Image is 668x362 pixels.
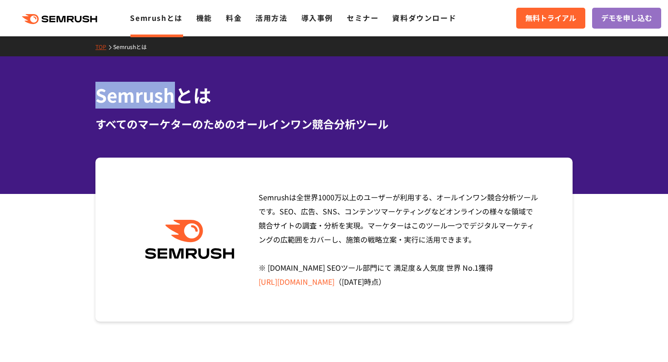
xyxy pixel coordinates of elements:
[601,12,652,24] span: デモを申し込む
[95,116,573,132] div: すべてのマーケターのためのオールインワン競合分析ツール
[140,220,239,259] img: Semrush
[259,276,334,287] a: [URL][DOMAIN_NAME]
[95,43,113,50] a: TOP
[255,12,287,23] a: 活用方法
[130,12,182,23] a: Semrushとは
[516,8,585,29] a: 無料トライアル
[196,12,212,23] a: 機能
[525,12,576,24] span: 無料トライアル
[301,12,333,23] a: 導入事例
[226,12,242,23] a: 料金
[347,12,379,23] a: セミナー
[592,8,661,29] a: デモを申し込む
[392,12,456,23] a: 資料ダウンロード
[259,192,538,287] span: Semrushは全世界1000万以上のユーザーが利用する、オールインワン競合分析ツールです。SEO、広告、SNS、コンテンツマーケティングなどオンラインの様々な領域で競合サイトの調査・分析を実現...
[113,43,154,50] a: Semrushとは
[95,82,573,109] h1: Semrushとは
